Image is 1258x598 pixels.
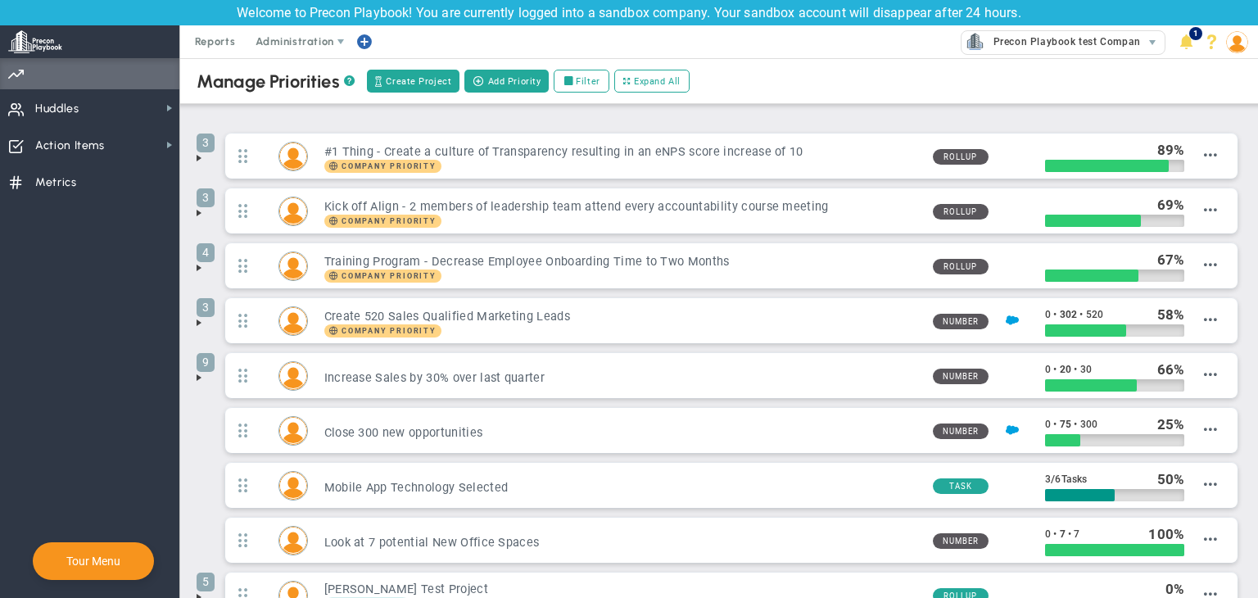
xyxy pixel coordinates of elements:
h3: Kick off Align - 2 members of leadership team attend every accountability course meeting [324,199,920,215]
span: Rollup [933,149,989,165]
span: Administration [256,35,333,48]
li: Help & Frequently Asked Questions (FAQ) [1199,25,1224,58]
span: 7 [1074,528,1079,540]
div: % [1157,470,1185,488]
span: Task [933,478,989,494]
div: Lisa Jenkins [278,251,308,281]
span: / [1051,473,1055,485]
span: 75 [1060,419,1071,430]
div: % [1157,196,1185,214]
span: 3 [197,134,215,152]
span: 0 [1045,528,1051,540]
span: 0 [1045,419,1051,430]
span: 300 [1080,419,1097,430]
span: 30 [1080,364,1092,375]
span: 89 [1157,142,1174,158]
span: 100 [1148,526,1173,542]
h3: Create 520 Sales Qualified Marketing Leads [324,309,920,324]
h3: Increase Sales by 30% over last quarter [324,370,920,386]
img: Mark Collins [279,417,307,445]
h3: Close 300 new opportunities [324,425,920,441]
div: Miguel Cabrera [278,197,308,226]
span: • [1053,309,1057,320]
span: Number [933,533,989,549]
span: Create Project [386,75,451,88]
span: Company Priority [342,162,437,170]
button: Expand All [614,70,690,93]
span: 58 [1157,306,1174,323]
button: Create Project [367,70,459,93]
img: Salesforce Enabled<br />Sandbox: Quarterly Leads and Opportunities [1006,424,1019,437]
span: 3 [197,298,215,317]
span: 25 [1157,416,1174,433]
span: 50 [1157,471,1174,487]
img: Katie Williams [279,362,307,390]
span: Rollup [933,259,989,274]
h3: #1 Thing - Create a culture of Transparency resulting in an eNPS score increase of 10 [324,144,920,160]
span: 4 [197,243,215,262]
button: Tour Menu [61,554,125,569]
div: % [1157,360,1185,378]
span: Number [933,314,989,329]
span: • [1068,528,1071,540]
span: 302 [1060,309,1077,320]
span: • [1053,528,1057,540]
div: Tom Johnson [278,526,308,555]
div: Sudhir Dakshinamurthy [278,306,308,336]
img: 202891.Person.photo [1226,31,1248,53]
span: Company Priority [342,327,437,335]
h3: Mobile App Technology Selected [324,480,920,496]
span: 67 [1157,251,1174,268]
span: 9 [197,353,215,372]
span: Company Priority [324,215,441,228]
div: Mark Collins [278,142,308,171]
span: Action Items [35,129,105,163]
span: 3 6 [1045,473,1087,485]
span: • [1079,309,1083,320]
img: Salesforce Enabled<br />Sandbox: Quarterly Leads and Opportunities [1006,314,1019,327]
span: Company Priority [342,217,437,225]
h3: Training Program - Decrease Employee Onboarding Time to Two Months [324,254,920,270]
img: Sudhir Dakshinamurthy [279,307,307,335]
img: Miguel Cabrera [279,197,307,225]
span: 0 [1045,364,1051,375]
div: Mark Collins [278,416,308,446]
span: Reports [187,25,244,58]
span: 20 [1060,364,1071,375]
span: Company Priority [324,270,441,283]
img: Lucy Rodriguez [279,472,307,500]
div: Katie Williams [278,361,308,391]
span: 3 [197,188,215,207]
span: 5 [197,573,215,591]
span: Metrics [35,165,77,200]
span: Tasks [1061,473,1088,485]
span: Huddles [35,92,79,126]
span: • [1053,419,1057,430]
span: 520 [1086,309,1103,320]
img: 33582.Company.photo [965,31,985,52]
span: select [1141,31,1165,54]
span: Precon Playbook test Company (Sandbox) [985,31,1199,52]
div: % [1148,525,1184,543]
span: • [1074,419,1077,430]
h3: [PERSON_NAME] Test Project [324,582,920,597]
span: Company Priority [342,272,437,280]
div: % [1157,141,1185,159]
button: Add Priority [464,70,549,93]
div: Manage Priorities [197,70,355,93]
span: Number [933,424,989,439]
span: 69 [1157,197,1174,213]
span: Company Priority [324,324,441,338]
span: Rollup [933,204,989,220]
h3: Look at 7 potential New Office Spaces [324,535,920,550]
span: • [1053,364,1057,375]
div: % [1157,251,1185,269]
div: % [1165,580,1184,598]
span: 66 [1157,361,1174,378]
span: Expand All [634,75,681,88]
img: Lisa Jenkins [279,252,307,280]
div: % [1157,306,1185,324]
span: • [1074,364,1077,375]
div: Lucy Rodriguez [278,471,308,501]
span: Number [933,369,989,384]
